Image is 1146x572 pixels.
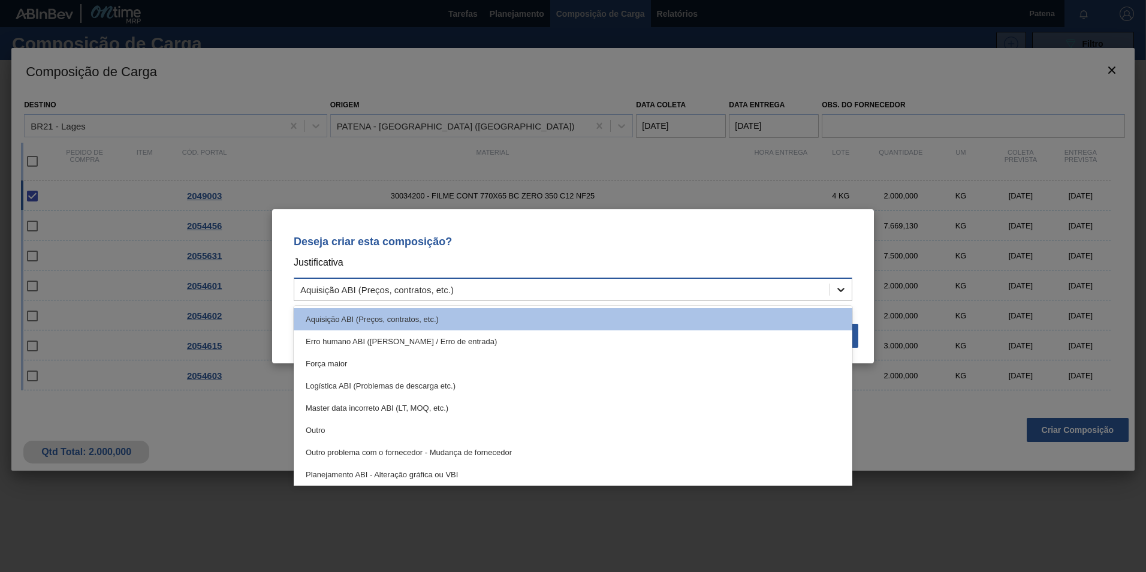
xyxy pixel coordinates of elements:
div: Aquisição ABI (Preços, contratos, etc.) [300,284,454,294]
div: Master data incorreto ABI (LT, MOQ, etc.) [294,397,852,419]
div: Aquisição ABI (Preços, contratos, etc.) [294,308,852,330]
p: Deseja criar esta composição? [294,236,852,248]
div: Planejamento ABI - Alteração gráfica ou VBI [294,463,852,486]
div: Outro problema com o fornecedor - Mudança de fornecedor [294,441,852,463]
div: Erro humano ABI ([PERSON_NAME] / Erro de entrada) [294,330,852,353]
p: Justificativa [294,255,852,270]
div: Força maior [294,353,852,375]
div: Outro [294,419,852,441]
div: Logística ABI (Problemas de descarga etc.) [294,375,852,397]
